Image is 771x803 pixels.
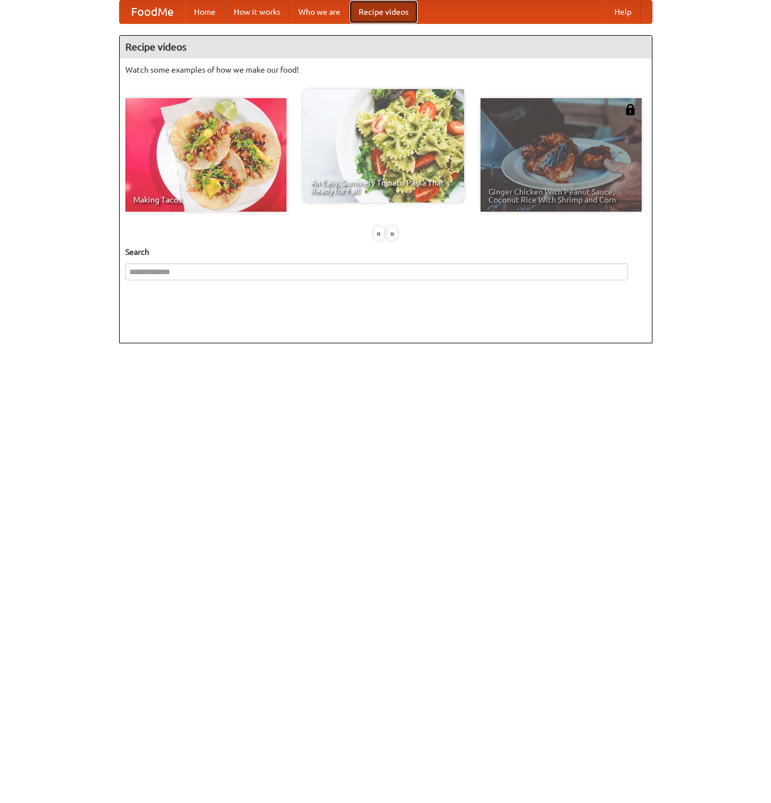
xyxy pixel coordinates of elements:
img: 483408.png [625,104,636,115]
a: Who we are [289,1,349,23]
div: » [387,226,397,241]
a: Making Tacos [125,98,287,212]
a: Recipe videos [349,1,418,23]
p: Watch some examples of how we make our food! [125,64,646,75]
a: Home [185,1,225,23]
h5: Search [125,246,646,258]
a: Help [605,1,641,23]
div: « [374,226,384,241]
span: Making Tacos [133,196,279,204]
a: FoodMe [120,1,185,23]
h4: Recipe videos [120,36,652,58]
a: How it works [225,1,289,23]
span: An Easy, Summery Tomato Pasta That's Ready for Fall [311,179,456,195]
a: An Easy, Summery Tomato Pasta That's Ready for Fall [303,89,464,203]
